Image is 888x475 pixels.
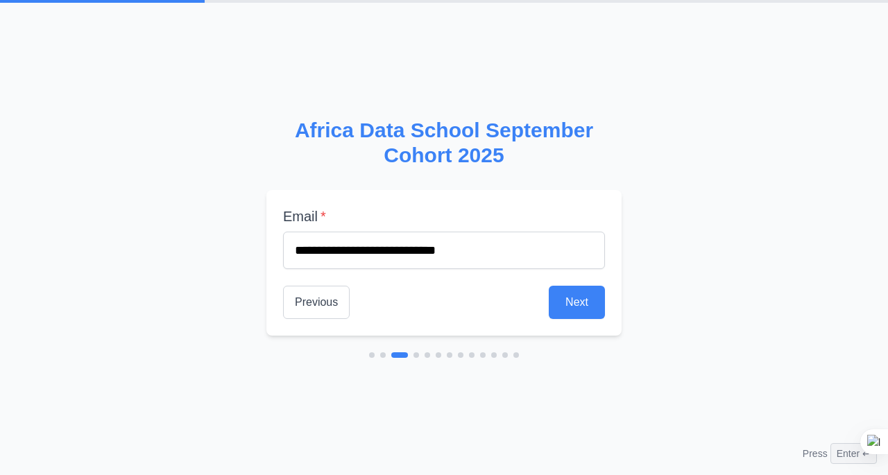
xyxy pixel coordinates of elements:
[803,443,877,464] div: Press
[283,286,350,319] button: Previous
[830,443,877,464] span: Enter ↵
[266,118,622,168] h2: Africa Data School September Cohort 2025
[283,207,605,226] label: Email
[549,286,605,319] button: Next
